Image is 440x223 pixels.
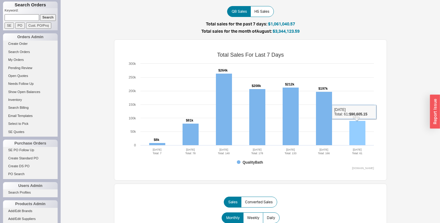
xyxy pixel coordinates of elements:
a: Pending Review [3,65,58,71]
span: Needs Follow Up [8,82,34,85]
text: 150k [129,103,136,106]
a: Add/Edit Brands [3,208,58,214]
text: 100k [129,116,136,120]
a: Email Templates [3,113,58,119]
span: Weekly [247,215,259,220]
a: SE Quotes [3,129,58,135]
a: PO Search [3,171,58,177]
span: Daily [267,215,275,220]
text: 200k [129,89,136,93]
div: Purchase Orders [3,140,58,147]
h5: Total sales for the past 7 days: [67,22,434,26]
a: Create DS PO [3,163,58,169]
input: SE [5,22,14,29]
tspan: $81k [186,118,193,122]
a: Needs Follow Up [3,81,58,87]
div: Users Admin [3,182,58,189]
tspan: [DATE] [253,148,261,151]
text: [DOMAIN_NAME] [352,167,374,170]
tspan: Total: 140 [218,152,230,155]
tspan: [DATE] [220,148,228,151]
text: 0 [134,143,136,147]
input: Cust. PO/Proj [26,22,51,29]
a: SE PO Follow Up [3,147,58,153]
a: Search Orders [3,49,58,55]
span: Monthly [226,215,240,220]
a: Create Order [3,41,58,47]
tspan: $197k [318,87,328,90]
tspan: Total Sales For Last 7 Days [217,52,284,58]
text: 300k [129,62,136,65]
div: Products Admin [3,200,58,208]
tspan: [DATE] [353,148,361,151]
tspan: [DATE] [153,148,161,151]
h1: Search Orders [3,2,58,8]
a: My Orders [3,57,58,63]
span: QB Sales [232,9,247,14]
span: Converted Sales [245,200,273,205]
span: Pending Review [8,66,32,70]
input: PO [15,22,25,29]
tspan: [DATE] [286,148,295,151]
tspan: $8k [154,138,160,141]
tspan: [DATE] [186,148,195,151]
a: Search Billing [3,105,58,111]
tspan: Total: 166 [318,152,330,155]
tspan: QualityBath [243,160,263,165]
tspan: $208k [252,84,261,88]
tspan: [DATE] [320,148,328,151]
tspan: $212k [285,82,294,86]
tspan: Total: 61 [352,152,362,155]
div: Orders Admin [3,33,58,41]
h5: Total sales for the month of August : [67,29,434,33]
input: Search [40,14,56,21]
a: Create Standard PO [3,155,58,161]
span: $3,344,123.59 [273,28,300,34]
a: Show Open Balances [3,89,58,95]
a: Select to Pick [3,121,58,127]
tspan: Total: 178 [251,152,263,155]
a: Inventory [3,97,58,103]
a: Add/Edit Suppliers [3,216,58,222]
a: Open Quotes [3,73,58,79]
tspan: Total: 78 [185,152,196,155]
a: Search Profiles [3,189,58,196]
span: Sales [228,200,237,205]
tspan: Total: 133 [284,152,296,155]
p: Keyword: [5,8,58,14]
text: 50k [130,130,136,133]
tspan: $264k [218,68,228,72]
tspan: Total: 7 [153,152,161,155]
text: 250k [129,75,136,79]
tspan: $91k [353,116,360,119]
span: $1,061,040.57 [268,21,295,26]
span: HS Sales [254,9,269,14]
